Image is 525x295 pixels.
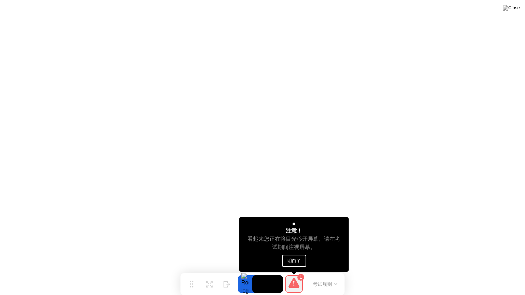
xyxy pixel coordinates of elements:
div: 注意！ [286,227,302,235]
div: 看起来您正在将目光移开屏幕。请在考试期间注视屏幕。 [245,235,343,251]
div: 1 [297,274,304,281]
button: 考试规则 [311,281,339,288]
button: 明白了 [282,255,306,267]
img: Close [503,5,520,11]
